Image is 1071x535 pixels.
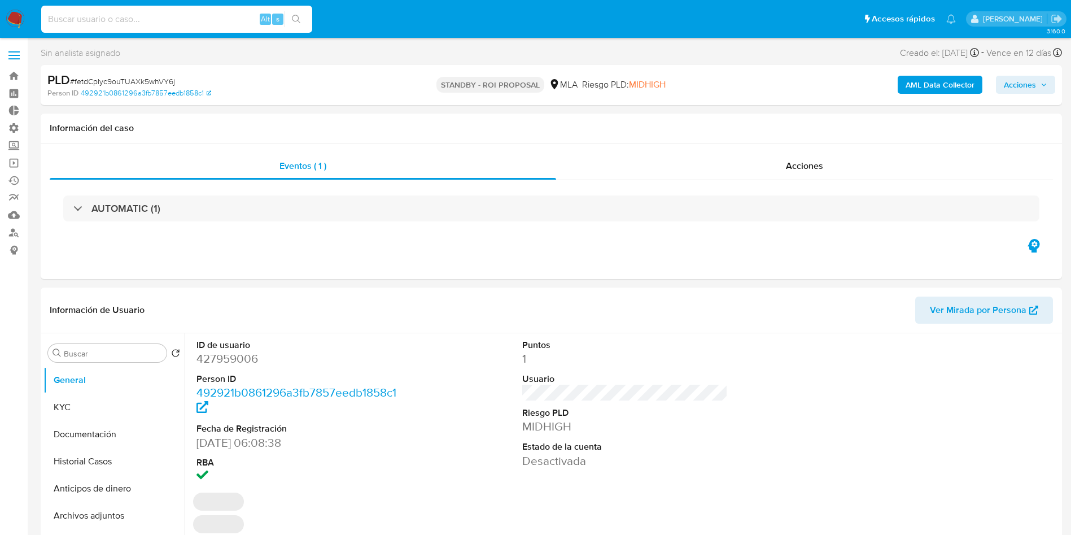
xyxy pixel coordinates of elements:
dt: RBA [196,456,403,469]
button: Ver Mirada por Persona [915,297,1053,324]
dd: Desactivada [522,453,728,469]
span: Riesgo PLD: [582,79,666,91]
div: MLA [549,79,578,91]
button: KYC [43,394,185,421]
h1: Información del caso [50,123,1053,134]
span: Acciones [1004,76,1036,94]
dt: Riesgo PLD [522,407,728,419]
a: 492921b0861296a3fb7857eedb1858c1 [81,88,211,98]
b: PLD [47,71,70,89]
button: Archivos adjuntos [43,502,185,529]
h3: AUTOMATIC (1) [91,202,160,215]
dd: 1 [522,351,728,367]
span: # fetdCpIyc9ouTUAXk5whVY6j [70,76,175,87]
b: AML Data Collector [906,76,974,94]
div: Creado el: [DATE] [900,45,979,60]
button: Documentación [43,421,185,448]
button: Volver al orden por defecto [171,349,180,361]
span: - [981,45,984,60]
span: Accesos rápidos [872,13,935,25]
dt: Usuario [522,373,728,385]
span: ‌ [432,493,483,511]
span: ‌ [193,493,244,511]
span: ‌ [373,493,423,511]
span: ‌ [313,493,364,511]
dd: 427959006 [196,351,403,367]
span: Eventos ( 1 ) [279,159,326,172]
button: Historial Casos [43,448,185,475]
span: Acciones [786,159,823,172]
b: Person ID [47,88,78,98]
p: STANDBY - ROI PROPOSAL [436,77,544,93]
span: Ver Mirada por Persona [930,297,1026,324]
span: Alt [261,14,270,24]
h1: Información de Usuario [50,305,145,316]
button: Anticipos de dinero [43,475,185,502]
span: ‌ [253,493,304,511]
span: s [276,14,279,24]
a: 492921b0861296a3fb7857eedb1858c1 [196,384,396,416]
dt: Puntos [522,339,728,351]
dd: [DATE] 06:08:38 [196,435,403,451]
dt: Person ID [196,373,403,385]
input: Buscar usuario o caso... [41,12,312,27]
button: search-icon [285,11,308,27]
button: AML Data Collector [898,76,982,94]
span: MIDHIGH [629,78,666,91]
dt: Fecha de Registración [196,423,403,435]
div: AUTOMATIC (1) [63,195,1039,221]
a: Notificaciones [946,14,956,24]
span: Sin analista asignado [41,47,120,59]
button: General [43,367,185,394]
button: Acciones [996,76,1055,94]
a: Salir [1051,13,1063,25]
input: Buscar [64,349,162,359]
dt: ID de usuario [196,339,403,351]
dt: Estado de la cuenta [522,441,728,453]
dd: MIDHIGH [522,419,728,434]
button: Buscar [53,349,62,358]
p: gustavo.deseta@mercadolibre.com [983,14,1047,24]
span: Vence en 12 días [986,47,1051,59]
